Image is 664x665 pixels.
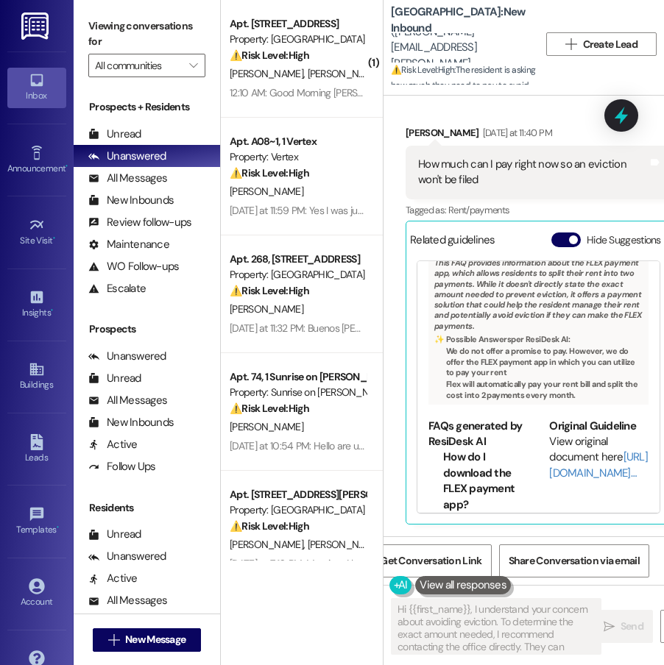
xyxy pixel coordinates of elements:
span: [PERSON_NAME] [230,185,303,198]
span: Send [621,619,643,634]
span: • [51,305,53,316]
textarea: Hi {{first_name}}, I understand your concern about avoiding eviction. To determine the exact amou... [392,599,601,654]
div: Unread [88,527,141,542]
label: Viewing conversations for [88,15,205,54]
li: How do I download the FLEX payment app? [443,449,527,513]
span: Create Lead [583,37,637,52]
strong: ⚠️ Risk Level: High [230,284,309,297]
i:  [565,38,576,50]
label: Hide Suggestions [587,232,661,248]
button: Send [594,610,653,643]
img: ResiDesk Logo [21,13,52,40]
div: [PERSON_NAME]. ([PERSON_NAME][EMAIL_ADDRESS][PERSON_NAME][DOMAIN_NAME]) [391,8,528,87]
i:  [604,621,615,633]
div: New Inbounds [88,193,174,208]
li: We do not offer a promise to pay. However, we do offer the FLEX payment app in which you can util... [446,346,643,377]
div: How much can I pay right now so an eviction won't be filed [418,157,648,188]
div: Property: Sunrise on [PERSON_NAME] [230,385,366,400]
div: [DATE] at 11:40 PM [479,125,552,141]
div: Property: [GEOGRAPHIC_DATA] [230,32,366,47]
span: [PERSON_NAME]^ [308,67,387,80]
button: Create Lead [546,32,657,56]
div: Related guidelines [410,232,495,254]
b: Original Guideline [549,419,636,433]
div: Unanswered [88,549,166,564]
div: Unread [88,371,141,386]
div: Apt. [STREET_ADDRESS][PERSON_NAME] [230,487,366,502]
a: Buildings [7,357,66,396]
div: Apt. 74, 1 Sunrise on [PERSON_NAME] [230,369,366,385]
a: Templates • [7,502,66,541]
a: Leads [7,430,66,469]
strong: ⚠️ Risk Level: High [230,402,309,415]
div: All Messages [88,171,167,186]
span: : The resident is asking how much they need to pay to avoid eviction. This is a financial concern... [391,63,539,126]
div: Residents [74,500,220,516]
span: New Message [125,632,186,647]
div: Property: [GEOGRAPHIC_DATA] [230,267,366,282]
span: Share Conversation via email [509,553,640,569]
div: All Messages [88,393,167,408]
div: WO Follow-ups [88,259,179,274]
div: This FAQ provides information about the FLEX payment app, which allows residents to split their r... [428,244,649,405]
div: New Inbounds [88,415,174,430]
span: [PERSON_NAME] [230,302,303,316]
div: Unanswered [88,149,166,164]
span: • [53,233,55,243]
button: Get Conversation Link [370,544,491,577]
div: ✨ Possible Answer s per ResiDesk AI: [434,334,643,344]
span: Rent/payments [448,204,510,216]
b: [GEOGRAPHIC_DATA]: New Inbound [391,4,539,36]
span: [PERSON_NAME] [230,538,308,551]
span: [PERSON_NAME] [230,67,308,80]
div: Unread [88,127,141,142]
input: All communities [95,54,182,77]
span: [PERSON_NAME] [230,420,303,433]
span: [PERSON_NAME] [308,538,381,551]
div: Apt. [STREET_ADDRESS] [230,16,366,32]
a: Inbox [7,68,66,107]
div: [DATE] at 10:54 PM: Hello are u able to charge my account my card is on file [230,439,552,452]
a: Account [7,574,66,614]
div: Follow Ups [88,459,156,474]
i:  [189,60,197,71]
span: • [57,522,59,533]
a: Site Visit • [7,213,66,252]
div: Prospects + Residents [74,99,220,115]
span: • [66,161,68,171]
button: Share Conversation via email [499,544,649,577]
strong: ⚠️ Risk Level: High [230,166,309,179]
a: [URL][DOMAIN_NAME]… [549,449,648,480]
div: View original document here [549,434,648,481]
button: New Message [93,628,202,652]
b: FAQs generated by ResiDesk AI [428,419,522,449]
li: Flex will automatically pay your rent bill and split the cost into 2 payments every month. [446,379,643,400]
div: Maintenance [88,237,169,252]
div: Escalate [88,281,146,296]
div: Prospects [74,321,220,337]
strong: ⚠️ Risk Level: High [230,519,309,533]
i:  [108,634,119,646]
strong: ⚠️ Risk Level: High [391,64,454,76]
div: All Messages [88,593,167,608]
span: Get Conversation Link [380,553,481,569]
div: Unanswered [88,349,166,364]
div: Active [88,437,138,452]
div: [DATE] at 11:32 PM: Buenos [PERSON_NAME] si aquí voy a estar [230,321,494,335]
div: Active [88,571,138,586]
div: Apt. 268, [STREET_ADDRESS] [230,252,366,267]
a: Insights • [7,285,66,324]
strong: ⚠️ Risk Level: High [230,49,309,62]
div: Apt. A08~1, 1 Vertex [230,134,366,149]
div: Review follow-ups [88,215,191,230]
div: Property: [GEOGRAPHIC_DATA] [230,502,366,518]
div: Property: Vertex [230,149,366,165]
